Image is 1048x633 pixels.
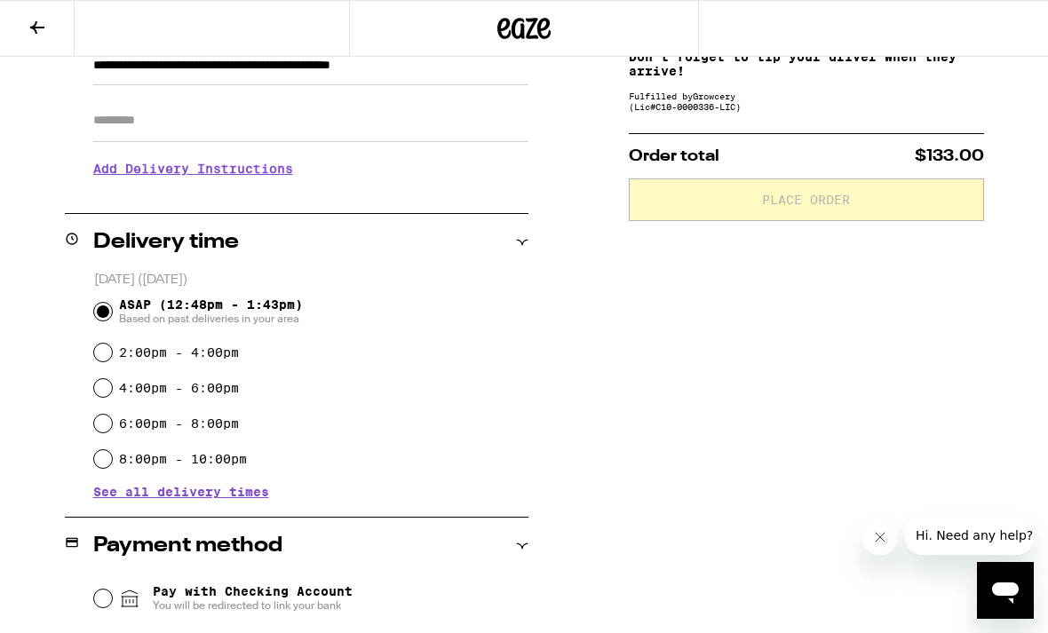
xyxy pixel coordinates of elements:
[915,148,984,164] span: $133.00
[119,345,239,360] label: 2:00pm - 4:00pm
[153,598,353,613] span: You will be redirected to link your bank
[629,148,719,164] span: Order total
[93,535,282,557] h2: Payment method
[629,50,984,78] p: Don't forget to tip your driver when they arrive!
[119,297,303,326] span: ASAP (12:48pm - 1:43pm)
[119,381,239,395] label: 4:00pm - 6:00pm
[862,519,898,555] iframe: Close message
[119,452,247,466] label: 8:00pm - 10:00pm
[119,312,303,326] span: Based on past deliveries in your area
[119,416,239,431] label: 6:00pm - 8:00pm
[153,584,353,613] span: Pay with Checking Account
[905,516,1034,555] iframe: Message from company
[93,148,528,189] h3: Add Delivery Instructions
[93,232,239,253] h2: Delivery time
[629,91,984,112] div: Fulfilled by Growcery (Lic# C10-0000336-LIC )
[629,178,984,221] button: Place Order
[93,486,269,498] button: See all delivery times
[977,562,1034,619] iframe: Button to launch messaging window
[93,189,528,203] p: We'll contact you at [PHONE_NUMBER] when we arrive
[94,272,528,289] p: [DATE] ([DATE])
[762,194,850,206] span: Place Order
